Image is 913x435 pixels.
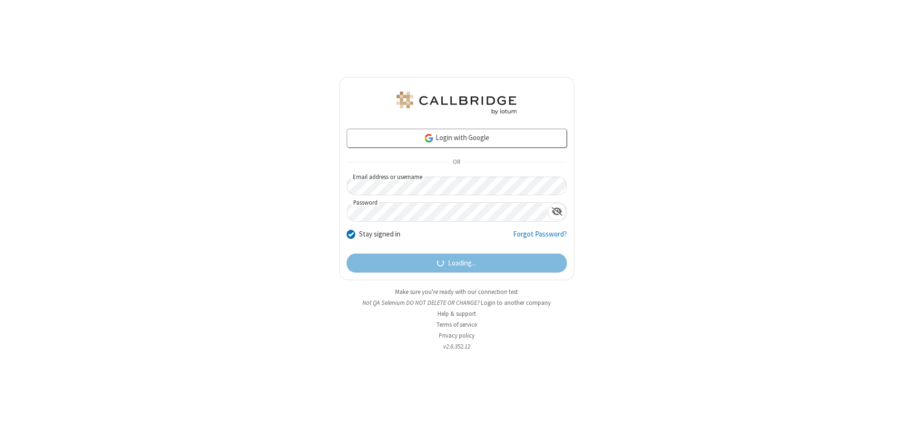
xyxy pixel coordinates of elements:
div: Show password [548,203,566,220]
input: Password [347,203,548,221]
label: Stay signed in [359,229,400,240]
a: Help & support [437,310,476,318]
a: Make sure you're ready with our connection test [395,288,518,296]
img: QA Selenium DO NOT DELETE OR CHANGE [395,92,518,114]
span: OR [449,156,464,169]
li: Not QA Selenium DO NOT DELETE OR CHANGE? [339,298,574,307]
a: Login with Google [347,129,567,148]
li: v2.6.352.12 [339,342,574,351]
button: Loading... [347,254,567,273]
a: Privacy policy [439,331,475,340]
span: Loading... [448,258,476,269]
img: google-icon.png [424,133,434,143]
a: Terms of service [437,321,477,329]
input: Email address or username [347,177,567,195]
a: Forgot Password? [513,229,567,247]
button: Login to another company [481,298,551,307]
iframe: Chat [889,410,906,428]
